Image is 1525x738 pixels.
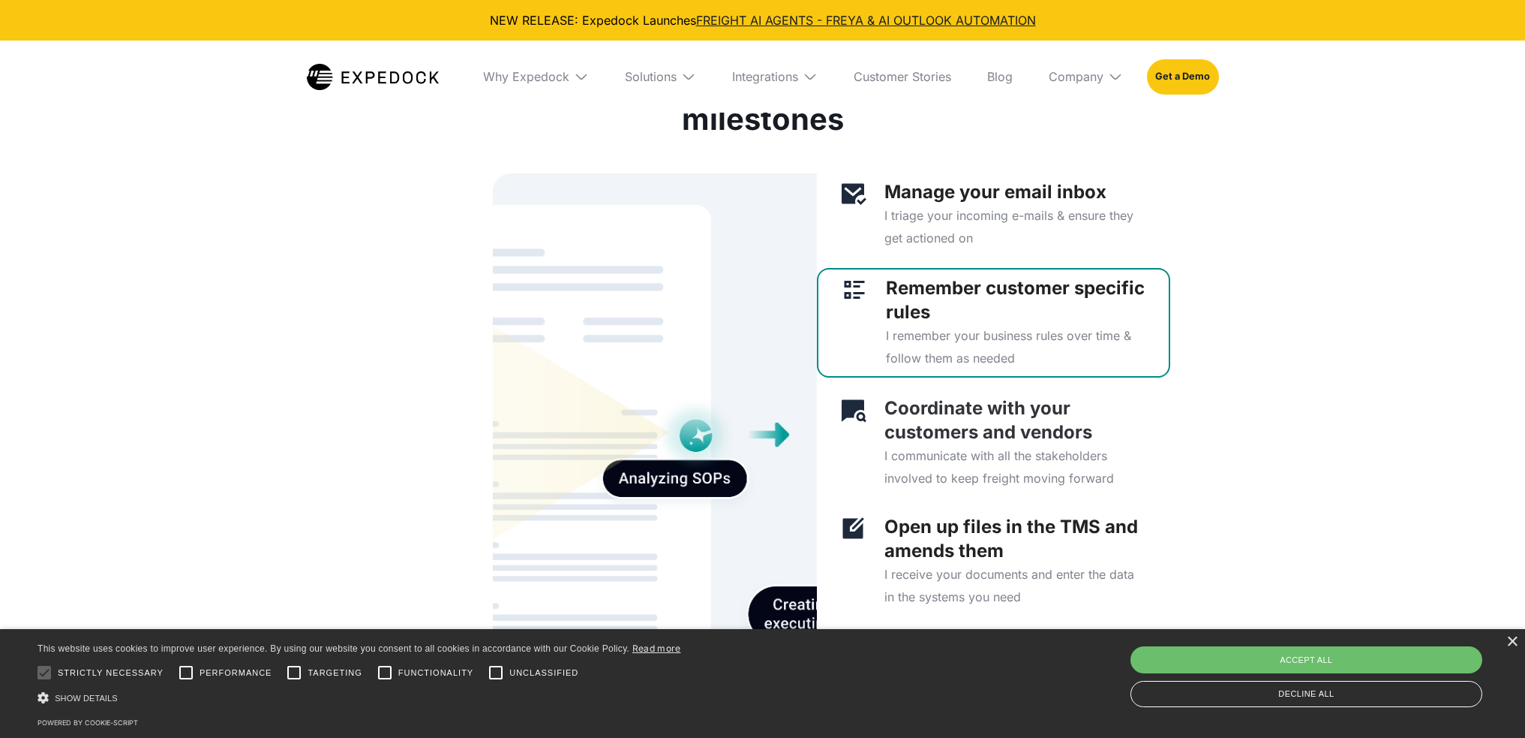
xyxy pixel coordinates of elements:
div: Integrations [732,69,798,84]
a: FREIGHT AI AGENTS - FREYA & AI OUTLOOK AUTOMATION [696,13,1036,28]
a: Powered by cookie-script [38,718,138,727]
span: Unclassified [509,667,578,679]
div: Accept all [1130,646,1482,673]
iframe: Chat Widget [1275,576,1525,738]
div: NEW RELEASE: Expedock Launches [12,12,1513,29]
span: Performance [200,667,272,679]
span: Functionality [398,667,473,679]
p: I communicate with all the stakeholders involved to keep freight moving forward [884,444,1147,489]
span: Strictly necessary [58,667,164,679]
p: I remember your business rules over time & follow them as needed [886,324,1145,369]
div: Why Expedock [471,41,601,113]
p: I receive your documents and enter the data in the systems you need [884,563,1147,608]
a: Get a Demo [1147,59,1218,94]
div: Solutions [625,69,677,84]
p: Remember customer specific rules [886,276,1145,324]
a: open lightbox [493,173,985,666]
span: Targeting [308,667,362,679]
a: Blog [975,41,1025,113]
p: Coordinate with your customers and vendors [884,396,1147,444]
div: Show details [38,690,681,706]
div: Company [1049,69,1103,84]
div: Solutions [613,41,708,113]
p: I triage your incoming e-mails & ensure they get actioned on [884,204,1147,249]
span: This website uses cookies to improve user experience. By using our website you consent to all coo... [38,643,629,654]
div: Why Expedock [483,69,569,84]
div: Decline all [1130,681,1482,707]
span: Show details [55,694,118,703]
p: Manage your email inbox [884,180,1147,204]
div: Integrations [720,41,830,113]
a: Customer Stories [842,41,963,113]
p: Open up files in the TMS and amends them [884,515,1147,563]
a: Read more [632,643,681,654]
div: Company [1037,41,1135,113]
